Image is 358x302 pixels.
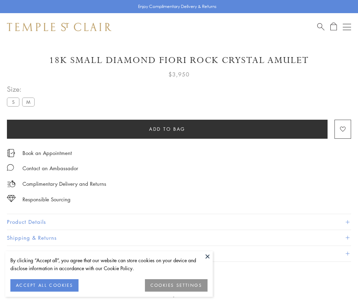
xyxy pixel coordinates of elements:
img: Temple St. Clair [7,23,111,31]
span: $3,950 [168,70,190,79]
img: icon_delivery.svg [7,180,16,188]
img: icon_sourcing.svg [7,195,16,202]
h1: 18K Small Diamond Fiori Rock Crystal Amulet [7,54,351,66]
span: Size: [7,83,37,95]
img: icon_appointment.svg [7,149,15,157]
div: Contact an Ambassador [22,164,78,173]
button: COOKIES SETTINGS [145,279,208,292]
label: S [7,98,19,106]
label: M [22,98,35,106]
a: Search [317,22,324,31]
span: Add to bag [149,125,185,133]
p: Enjoy Complimentary Delivery & Returns [138,3,217,10]
button: Add to bag [7,120,328,139]
button: Shipping & Returns [7,230,351,246]
a: Book an Appointment [22,149,72,157]
button: Product Details [7,214,351,230]
p: Complimentary Delivery and Returns [22,180,106,188]
button: Gifting [7,246,351,262]
button: ACCEPT ALL COOKIES [10,279,79,292]
div: Responsible Sourcing [22,195,71,204]
a: Open Shopping Bag [330,22,337,31]
button: Open navigation [343,23,351,31]
img: MessageIcon-01_2.svg [7,164,14,171]
div: By clicking “Accept all”, you agree that our website can store cookies on your device and disclos... [10,256,208,272]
